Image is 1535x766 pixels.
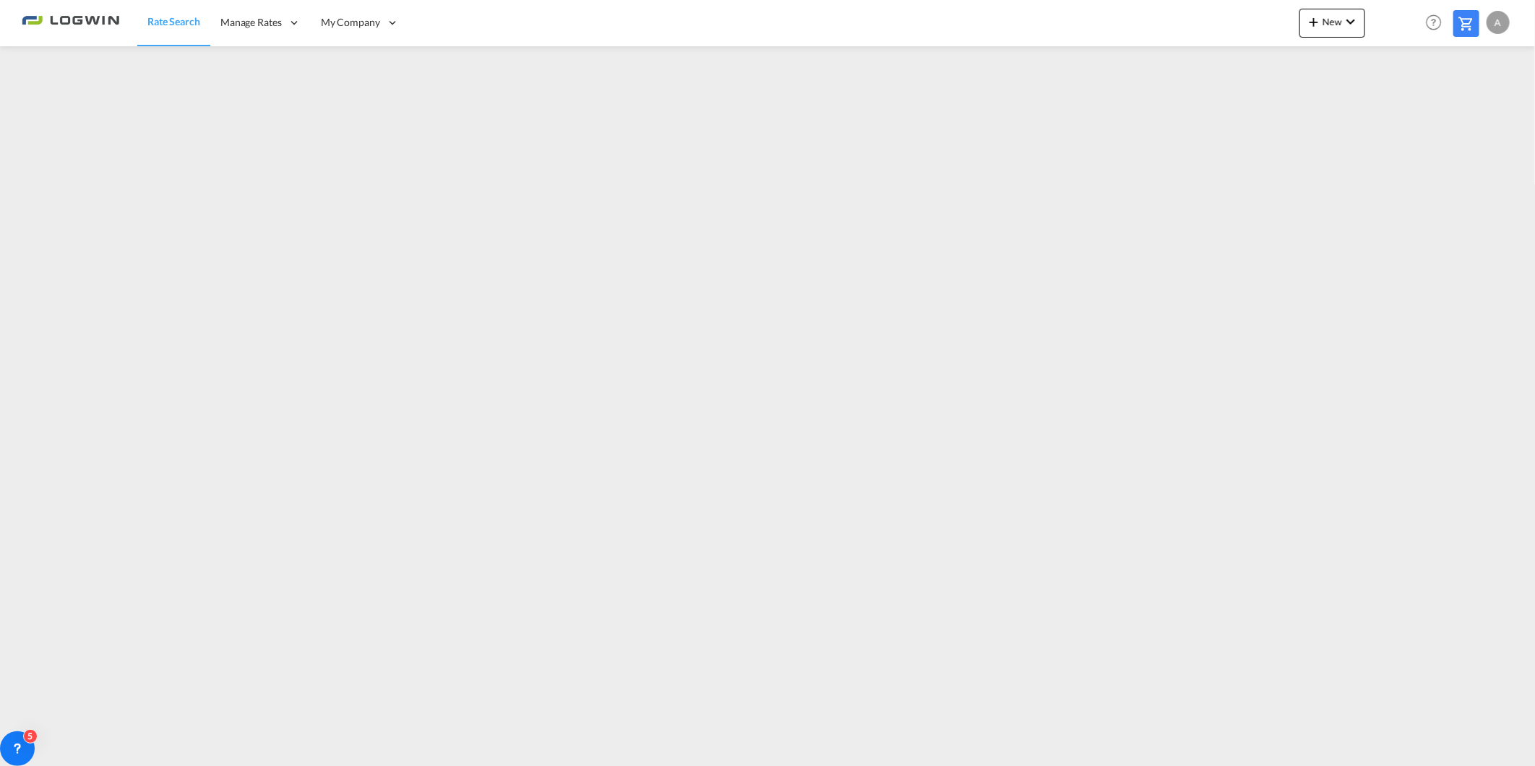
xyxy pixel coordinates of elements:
[1342,13,1359,30] md-icon: icon-chevron-down
[1487,11,1510,34] div: A
[321,15,380,30] span: My Company
[22,7,119,39] img: 2761ae10d95411efa20a1f5e0282d2d7.png
[1299,9,1365,38] button: icon-plus 400-fgNewicon-chevron-down
[147,15,200,27] span: Rate Search
[220,15,282,30] span: Manage Rates
[1422,10,1453,36] div: Help
[1305,16,1359,27] span: New
[1422,10,1446,35] span: Help
[1305,13,1323,30] md-icon: icon-plus 400-fg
